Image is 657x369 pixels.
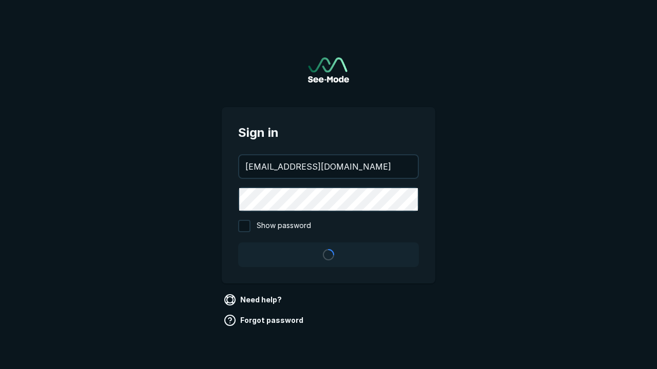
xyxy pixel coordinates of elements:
img: See-Mode Logo [308,57,349,83]
span: Show password [257,220,311,232]
a: Need help? [222,292,286,308]
input: your@email.com [239,155,418,178]
a: Forgot password [222,312,307,329]
a: Go to sign in [308,57,349,83]
span: Sign in [238,124,419,142]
